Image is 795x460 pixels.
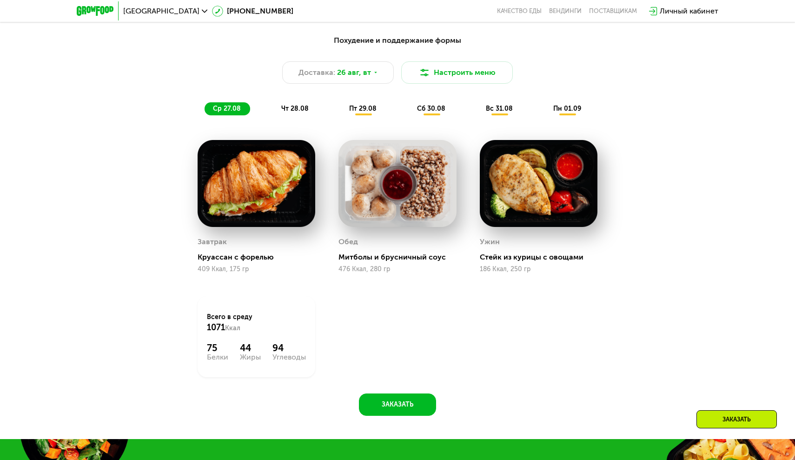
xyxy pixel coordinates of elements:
span: пт 29.08 [349,105,377,113]
div: Заказать [696,410,777,428]
div: 75 [207,342,228,353]
div: Завтрак [198,235,227,249]
div: Стейк из курицы с овощами [480,253,605,262]
div: поставщикам [589,7,637,15]
div: 94 [272,342,306,353]
span: 1071 [207,322,225,333]
span: [GEOGRAPHIC_DATA] [123,7,199,15]
div: Обед [338,235,358,249]
span: вс 31.08 [486,105,513,113]
div: Всего в среду [207,313,306,333]
div: Круассан с форелью [198,253,323,262]
span: сб 30.08 [417,105,445,113]
div: 44 [240,342,261,353]
a: Вендинги [549,7,582,15]
button: Заказать [359,393,436,416]
button: Настроить меню [401,61,513,84]
div: Личный кабинет [660,6,718,17]
div: 409 Ккал, 175 гр [198,266,315,273]
div: Белки [207,353,228,361]
div: Жиры [240,353,261,361]
div: Углеводы [272,353,306,361]
div: Митболы и брусничный соус [338,253,464,262]
div: 186 Ккал, 250 гр [480,266,597,273]
a: [PHONE_NUMBER] [212,6,293,17]
span: пн 01.09 [553,105,581,113]
div: Ужин [480,235,500,249]
div: Похудение и поддержание формы [122,35,673,47]
span: чт 28.08 [281,105,309,113]
span: 26 авг, вт [337,67,371,78]
span: Доставка: [298,67,335,78]
a: Качество еды [497,7,542,15]
div: 476 Ккал, 280 гр [338,266,456,273]
span: ср 27.08 [213,105,241,113]
span: Ккал [225,324,240,332]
